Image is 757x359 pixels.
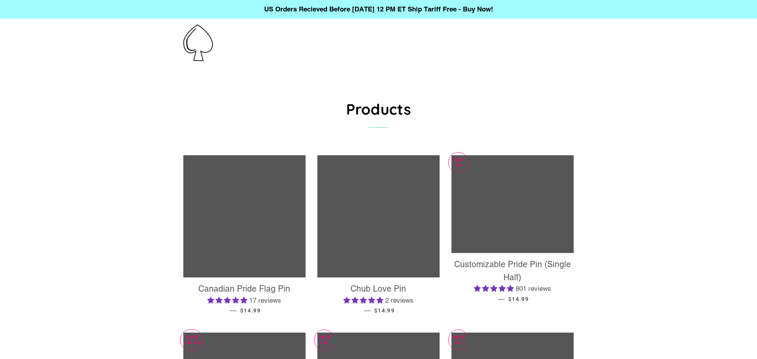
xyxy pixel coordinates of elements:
[385,296,414,304] span: 2 reviews
[198,284,290,294] span: Canadian Pride Flag Pin
[454,259,571,282] span: Customizable Pride Pin (Single Half)
[181,330,203,350] p: Save
[449,330,468,350] p: Save
[315,330,334,350] p: Save
[516,285,551,292] span: 801 reviews
[451,253,574,309] a: Customizable Pride Pin (Single Half) 4.83 stars 801 reviews — $14.99
[498,295,505,303] span: —
[449,153,468,173] p: Save
[240,307,261,314] span: $14.99
[455,163,461,168] span: $5
[317,277,440,321] a: Chub Love Pin 5.00 stars 2 reviews — $14.99
[374,307,395,314] span: $14.99
[364,306,371,314] span: —
[320,340,328,345] span: $12
[207,296,249,304] span: 5.00 stars
[184,340,200,345] span: $45.50
[343,296,385,304] span: 5.00 stars
[183,24,213,61] img: Pin-Ace
[183,277,306,321] a: Canadian Pride Flag Pin 5.00 stars 17 reviews — $14.99
[351,284,406,294] span: Chub Love Pin
[474,285,516,292] span: 4.83 stars
[454,340,462,345] span: $15
[183,99,574,119] h1: Products
[317,155,440,277] a: Chub Love Enamel Pin Badge Pride Chaser Size Body Diversity Gift For Him/Her - Pin Ace
[508,296,529,302] span: $14.99
[230,306,237,314] span: —
[249,296,281,304] span: 17 reviews
[183,155,306,277] a: Canadian Pride Flag Enamel Pin Badge Rainbow Lapel LGBTQ Gay Gift For Her/Him - Pin Ace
